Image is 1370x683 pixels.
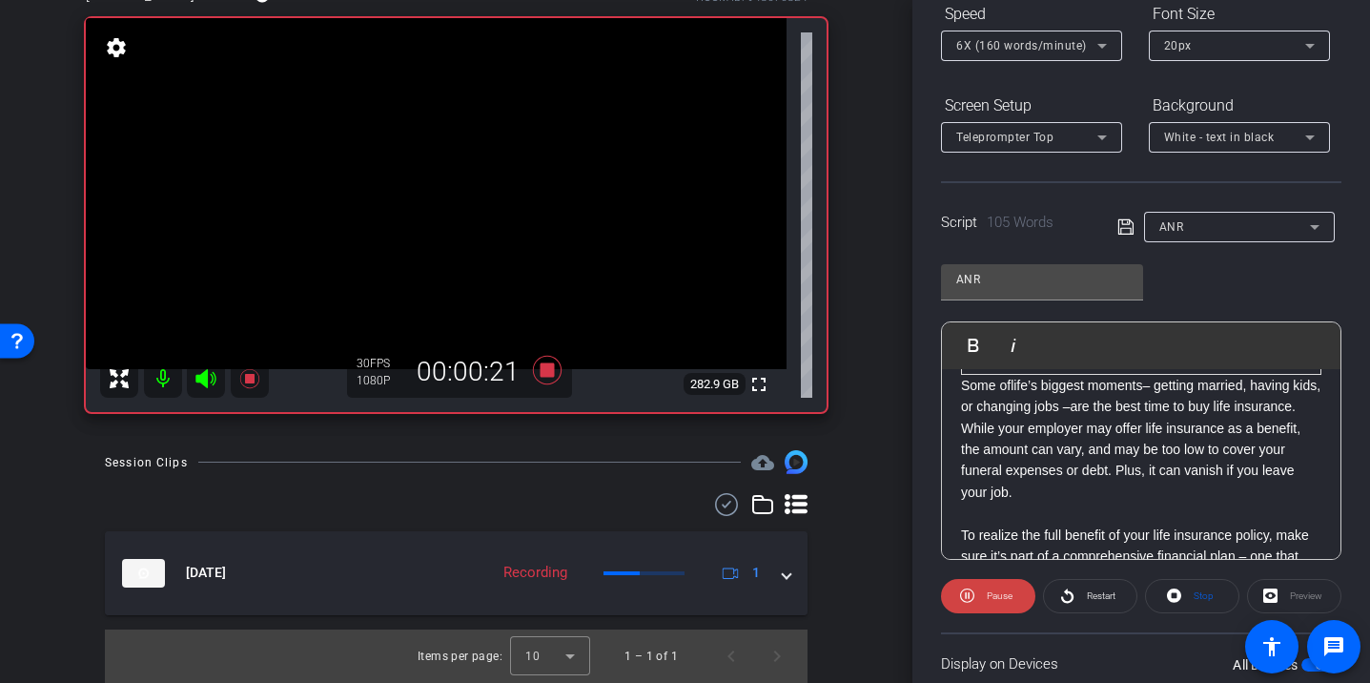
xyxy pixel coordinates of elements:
[105,531,808,615] mat-expansion-panel-header: thumb-nail[DATE]Recording1
[418,647,502,666] div: Items per page:
[624,647,678,666] div: 1 – 1 of 1
[747,373,770,396] mat-icon: fullscreen
[1164,39,1192,52] span: 20px
[404,356,532,388] div: 00:00:21
[751,451,774,474] mat-icon: cloud_upload
[941,579,1035,613] button: Pause
[961,375,1321,503] p: Some of – getting married, having kids, or changing jobs –are the best time to buy life insurance...
[961,525,1321,631] p: To realize the full benefit of your life insurance policy, make sure it’s part of a comprehensive...
[103,36,130,59] mat-icon: settings
[987,214,1053,231] span: 105 Words
[1233,655,1301,674] label: All Devices
[754,633,800,679] button: Next page
[370,357,390,370] span: FPS
[357,373,404,388] div: 1080P
[941,90,1122,122] div: Screen Setup
[1164,131,1275,144] span: White - text in black
[684,373,746,396] span: 282.9 GB
[1149,90,1330,122] div: Background
[494,562,577,584] div: Recording
[752,563,760,583] span: 1
[708,633,754,679] button: Previous page
[1145,579,1239,613] button: Stop
[751,451,774,474] span: Destinations for your clips
[785,450,808,473] img: Session clips
[186,563,226,583] span: [DATE]
[956,131,1053,144] span: Teleprompter Top
[1260,635,1283,658] mat-icon: accessibility
[956,39,1087,52] span: 6X (160 words/minute)
[941,212,1091,234] div: Script
[1322,635,1345,658] mat-icon: message
[1194,590,1214,601] span: Stop
[1159,220,1184,234] span: ANR
[1011,378,1142,393] a: life’s biggest moments
[987,590,1012,601] span: Pause
[122,559,165,588] img: thumb-nail
[956,268,1128,291] input: Title
[357,356,404,371] div: 30
[1087,590,1115,601] span: Restart
[105,453,188,472] div: Session Clips
[1043,579,1137,613] button: Restart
